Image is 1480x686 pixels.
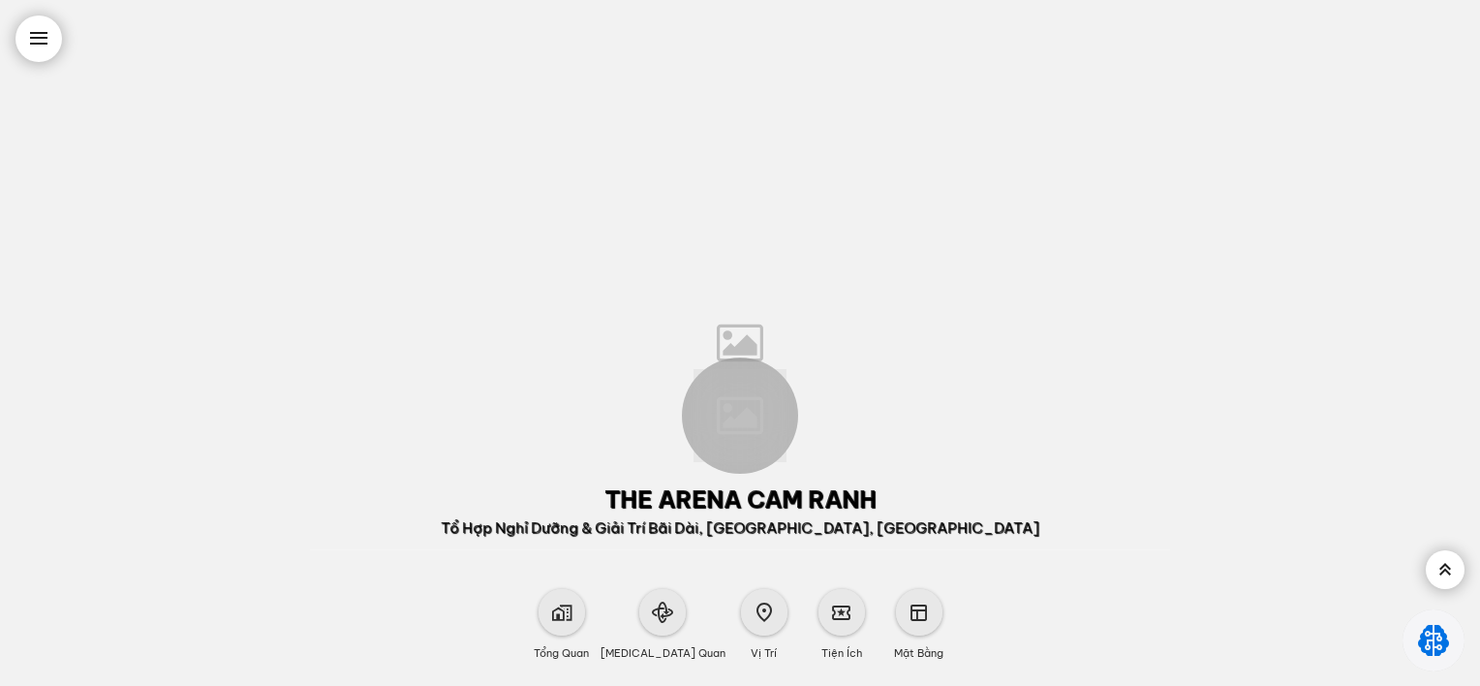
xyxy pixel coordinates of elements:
[441,518,1039,538] div: Tổ Hợp Nghỉ Dưỡng & Giải Trí Bãi Dài, [GEOGRAPHIC_DATA], [GEOGRAPHIC_DATA]
[894,636,943,663] div: Mặt bằng
[604,485,877,513] div: The Arena Cam Ranh
[751,636,777,663] div: Vị trí
[534,636,589,663] div: Tổng quan
[601,636,725,663] div: [MEDICAL_DATA] quan
[821,636,862,663] div: Tiện ích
